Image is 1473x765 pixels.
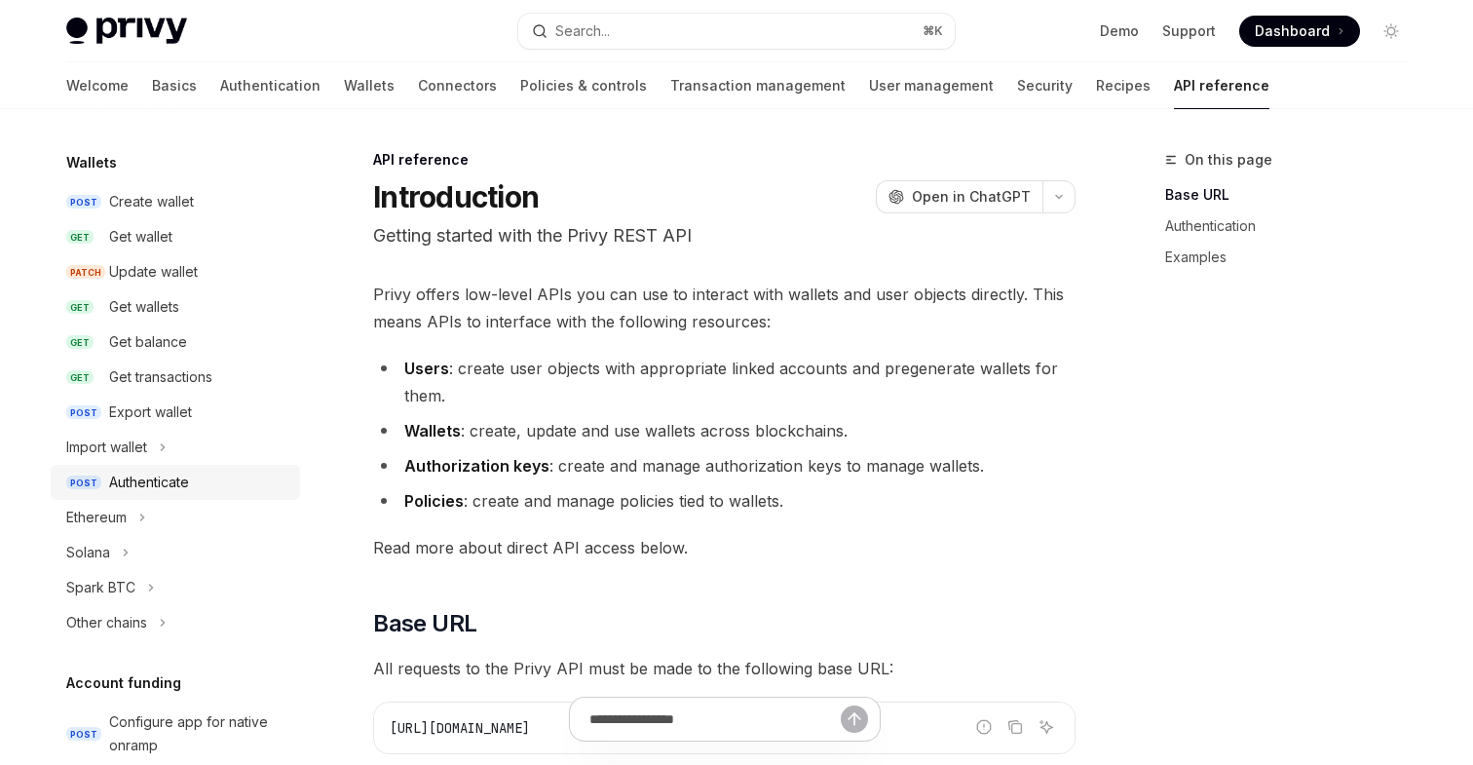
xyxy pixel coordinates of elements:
h1: Introduction [373,179,539,214]
a: API reference [1174,62,1269,109]
li: : create, update and use wallets across blockchains. [373,417,1076,444]
a: Authentication [1165,210,1422,242]
a: Connectors [418,62,497,109]
button: Toggle Import wallet section [51,430,300,465]
a: GETGet transactions [51,360,300,395]
strong: Users [404,359,449,378]
span: All requests to the Privy API must be made to the following base URL: [373,655,1076,682]
li: : create and manage authorization keys to manage wallets. [373,452,1076,479]
div: Import wallet [66,436,147,459]
span: Base URL [373,608,476,639]
a: GETGet wallets [51,289,300,325]
strong: Wallets [404,421,461,440]
span: GET [66,370,94,385]
h5: Wallets [66,151,117,174]
button: Open in ChatGPT [876,180,1042,213]
a: Transaction management [670,62,846,109]
button: Toggle dark mode [1376,16,1407,47]
button: Toggle Solana section [51,535,300,570]
strong: Authorization keys [404,456,549,476]
div: Other chains [66,611,147,634]
div: Authenticate [109,471,189,494]
a: GETGet balance [51,325,300,360]
div: Get balance [109,330,187,354]
div: Ethereum [66,506,127,529]
a: Recipes [1096,62,1151,109]
div: Create wallet [109,190,194,213]
a: Examples [1165,242,1422,273]
span: Open in ChatGPT [912,187,1031,207]
h5: Account funding [66,671,181,695]
button: Toggle Ethereum section [51,500,300,535]
li: : create and manage policies tied to wallets. [373,487,1076,515]
span: ⌘ K [923,23,943,39]
span: GET [66,230,94,245]
strong: Policies [404,491,464,511]
img: light logo [66,18,187,45]
div: Get wallet [109,225,172,249]
div: Search... [555,19,610,43]
a: PATCHUpdate wallet [51,254,300,289]
button: Toggle Spark BTC section [51,570,300,605]
span: GET [66,300,94,315]
a: POSTAuthenticate [51,465,300,500]
div: Export wallet [109,401,192,424]
span: Privy offers low-level APIs you can use to interact with wallets and user objects directly. This ... [373,281,1076,335]
span: PATCH [66,265,105,280]
button: Toggle Other chains section [51,605,300,640]
a: Dashboard [1239,16,1360,47]
a: User management [869,62,994,109]
a: Policies & controls [520,62,647,109]
a: POSTExport wallet [51,395,300,430]
div: Get wallets [109,295,179,319]
span: POST [66,727,101,742]
a: Support [1162,21,1216,41]
a: Base URL [1165,179,1422,210]
div: Spark BTC [66,576,135,599]
div: Solana [66,541,110,564]
div: Update wallet [109,260,198,284]
a: Welcome [66,62,129,109]
a: POSTConfigure app for native onramp [51,705,300,763]
a: Wallets [344,62,395,109]
span: On this page [1185,148,1272,172]
a: Security [1017,62,1073,109]
li: : create user objects with appropriate linked accounts and pregenerate wallets for them. [373,355,1076,409]
span: POST [66,476,101,490]
span: POST [66,405,101,420]
a: POSTCreate wallet [51,184,300,219]
button: Open search [518,14,955,49]
div: API reference [373,150,1076,170]
input: Ask a question... [589,698,841,741]
a: Authentication [220,62,321,109]
button: Send message [841,706,868,733]
span: Read more about direct API access below. [373,534,1076,561]
div: Configure app for native onramp [109,710,288,757]
a: Demo [1100,21,1139,41]
a: Basics [152,62,197,109]
span: POST [66,195,101,210]
p: Getting started with the Privy REST API [373,222,1076,249]
a: GETGet wallet [51,219,300,254]
span: Dashboard [1255,21,1330,41]
div: Get transactions [109,365,212,389]
span: GET [66,335,94,350]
